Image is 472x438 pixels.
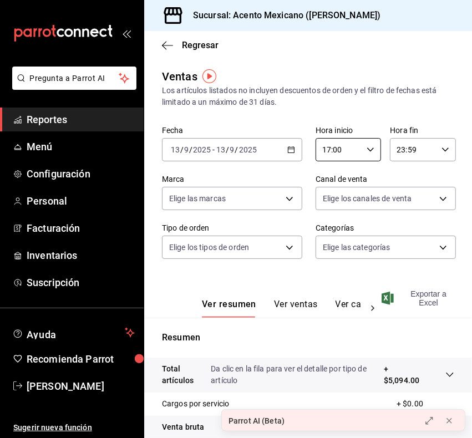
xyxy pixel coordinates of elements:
[27,139,135,154] span: Menú
[27,193,135,208] span: Personal
[211,363,384,386] p: Da clic en la fila para ver el detalle por tipo de artículo
[384,363,423,386] p: + $5,094.00
[162,85,454,108] div: Los artículos listados no incluyen descuentos de orden y el filtro de fechas está limitado a un m...
[169,193,226,204] span: Elige las marcas
[27,275,135,290] span: Suscripción
[13,422,135,434] span: Sugerir nueva función
[336,299,380,318] button: Ver cargos
[27,221,135,236] span: Facturación
[8,80,136,92] a: Pregunta a Parrot AI
[323,242,390,253] span: Elige las categorías
[202,299,256,318] button: Ver resumen
[169,242,249,253] span: Elige los tipos de orden
[235,145,238,154] span: /
[184,145,189,154] input: --
[384,289,454,307] button: Exportar a Excel
[180,145,184,154] span: /
[162,363,211,386] p: Total artículos
[202,69,216,83] img: Tooltip marker
[202,299,362,318] div: navigation tabs
[216,145,226,154] input: --
[27,352,135,366] span: Recomienda Parrot
[189,145,192,154] span: /
[192,145,211,154] input: ----
[229,415,285,427] div: Parrot AI (Beta)
[184,9,380,22] h3: Sucursal: Acento Mexicano ([PERSON_NAME])
[27,326,120,339] span: Ayuda
[162,421,204,433] p: Venta bruta
[323,193,412,204] span: Elige los canales de venta
[226,145,229,154] span: /
[162,127,302,135] label: Fecha
[162,225,302,232] label: Tipo de orden
[274,299,318,318] button: Ver ventas
[12,67,136,90] button: Pregunta a Parrot AI
[27,379,135,394] span: [PERSON_NAME]
[30,73,119,84] span: Pregunta a Parrot AI
[27,166,135,181] span: Configuración
[162,331,454,344] p: Resumen
[238,145,257,154] input: ----
[27,112,135,127] span: Reportes
[316,225,456,232] label: Categorías
[162,68,197,85] div: Ventas
[316,176,456,184] label: Canal de venta
[230,145,235,154] input: --
[122,29,131,38] button: open_drawer_menu
[27,248,135,263] span: Inventarios
[162,176,302,184] label: Marca
[316,127,381,135] label: Hora inicio
[212,145,215,154] span: -
[390,127,455,135] label: Hora fin
[182,40,219,50] span: Regresar
[170,145,180,154] input: --
[162,398,230,410] p: Cargos por servicio
[162,40,219,50] button: Regresar
[397,398,454,410] p: + $0.00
